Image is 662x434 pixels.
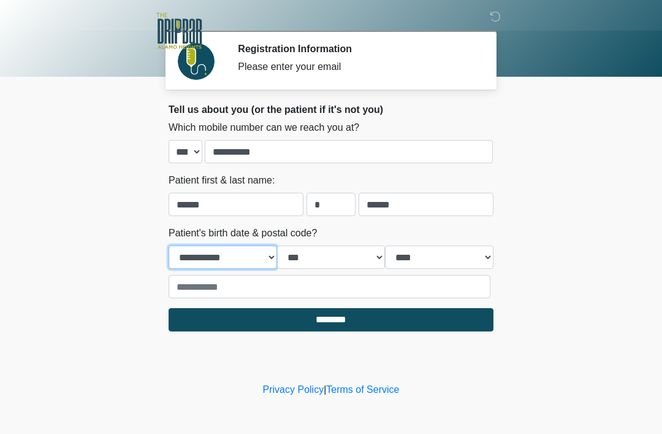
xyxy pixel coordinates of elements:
label: Patient's birth date & postal code? [169,226,317,241]
img: The DRIPBaR - Alamo Heights Logo [156,9,202,53]
label: Which mobile number can we reach you at? [169,120,359,135]
h2: Tell us about you (or the patient if it's not you) [169,104,493,115]
div: Please enter your email [238,60,475,74]
a: Terms of Service [326,384,399,395]
a: | [324,384,326,395]
a: Privacy Policy [263,384,324,395]
label: Patient first & last name: [169,173,275,188]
